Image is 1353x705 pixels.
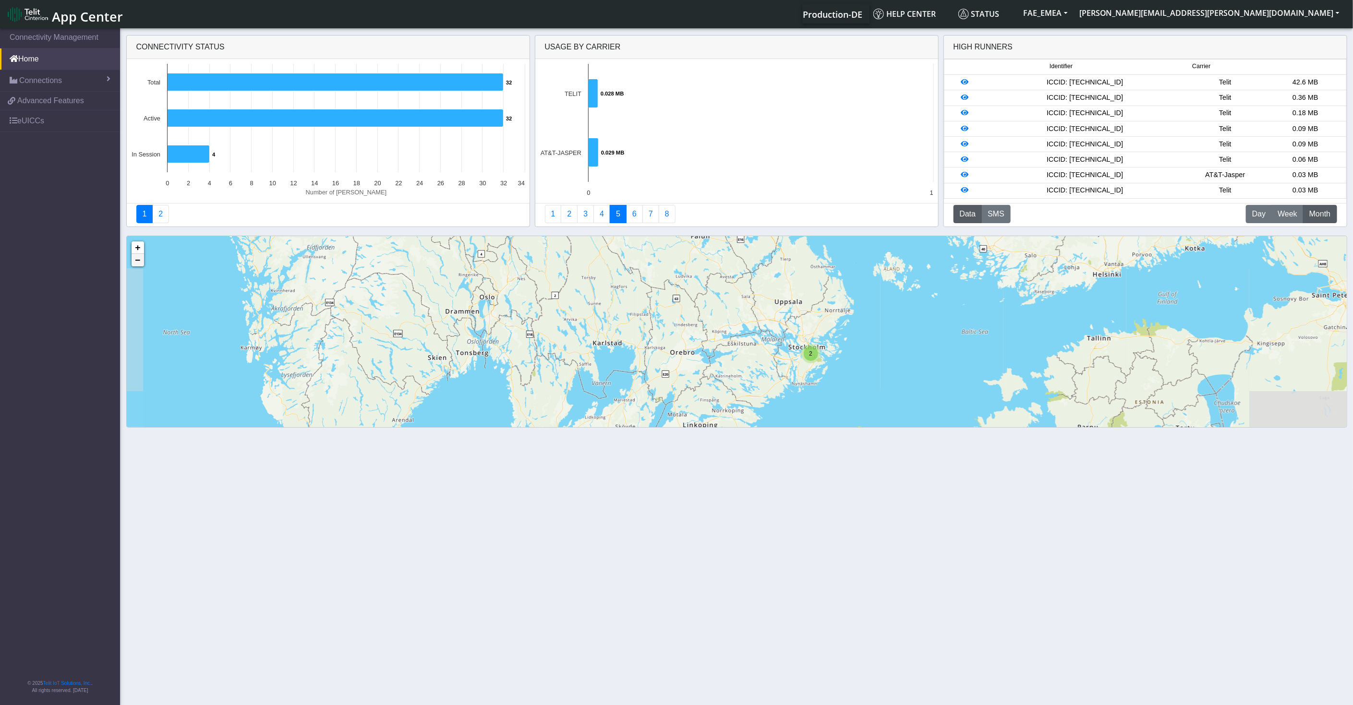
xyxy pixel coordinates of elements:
span: Identifier [1050,62,1073,71]
text: 4 [207,179,211,187]
text: 0 [587,189,590,196]
span: 2 [809,350,812,357]
div: ICCID: [TECHNICAL_ID] [985,108,1185,119]
text: 12 [290,179,297,187]
text: 20 [374,179,381,187]
div: Usage by Carrier [535,36,938,59]
span: Month [1309,208,1330,220]
text: TELIT [565,90,581,97]
button: SMS [981,205,1011,223]
text: 6 [229,179,232,187]
span: Help center [873,9,936,19]
text: 22 [395,179,402,187]
div: 0.06 MB [1266,155,1346,165]
text: 0.028 MB [601,91,624,96]
a: Usage by Carrier [610,205,627,223]
div: High Runners [954,41,1013,53]
div: ICCID: [TECHNICAL_ID] [985,155,1185,165]
a: Connections By Carrier [593,205,610,223]
text: 4 [212,152,216,157]
a: Telit IoT Solutions, Inc. [43,681,91,686]
div: Telit [1185,124,1266,134]
span: Production-DE [803,9,862,20]
span: Day [1252,208,1266,220]
button: FAE_EMEA [1018,4,1074,22]
div: ICCID: [TECHNICAL_ID] [985,185,1185,196]
span: Connections [19,75,62,86]
div: Telit [1185,77,1266,88]
div: 0.36 MB [1266,93,1346,103]
div: Telit [1185,185,1266,196]
a: Usage per Country [577,205,594,223]
a: App Center [8,4,121,24]
a: Connections By Country [545,205,562,223]
text: AT&T-JASPER [540,149,581,156]
text: In Session [132,151,160,158]
div: 0.03 MB [1266,170,1346,180]
a: Connectivity status [136,205,153,223]
text: 34 [518,179,524,187]
div: Telit [1185,108,1266,119]
img: logo-telit-cinterion-gw-new.png [8,7,48,22]
a: 14 Days Trend [626,205,643,223]
text: 32 [506,80,512,85]
div: 0.09 MB [1266,139,1346,150]
text: 24 [416,179,423,187]
text: 0 [166,179,169,187]
nav: Summary paging [136,205,520,223]
span: App Center [52,8,123,25]
text: 1 [930,189,933,196]
text: 18 [353,179,360,187]
span: Week [1278,208,1297,220]
a: Zero Session [642,205,659,223]
text: 14 [311,179,318,187]
a: Your current platform instance [802,4,862,24]
div: 0.18 MB [1266,108,1346,119]
text: 10 [269,179,276,187]
div: 42.6 MB [1266,77,1346,88]
div: Connectivity status [127,36,530,59]
a: Help center [870,4,954,24]
text: 2 [187,179,190,187]
button: [PERSON_NAME][EMAIL_ADDRESS][PERSON_NAME][DOMAIN_NAME] [1074,4,1345,22]
div: 0.09 MB [1266,124,1346,134]
span: Status [958,9,1000,19]
text: 32 [500,179,507,187]
div: Telit [1185,139,1266,150]
div: ICCID: [TECHNICAL_ID] [985,170,1185,180]
span: Advanced Features [17,95,84,107]
text: 26 [437,179,444,187]
text: Active [144,115,160,122]
img: status.svg [958,9,969,19]
text: 28 [458,179,465,187]
text: 16 [332,179,339,187]
button: Week [1271,205,1304,223]
div: AT&T-Jasper [1185,170,1266,180]
a: Status [954,4,1018,24]
a: Not Connected for 30 days [659,205,676,223]
a: Carrier [561,205,578,223]
span: Carrier [1192,62,1210,71]
text: 30 [479,179,486,187]
a: Deployment status [152,205,169,223]
div: ICCID: [TECHNICAL_ID] [985,139,1185,150]
text: 8 [250,179,253,187]
nav: Summary paging [545,205,929,223]
div: Telit [1185,155,1266,165]
img: knowledge.svg [873,9,884,19]
div: ICCID: [TECHNICAL_ID] [985,77,1185,88]
div: 0.03 MB [1266,185,1346,196]
text: Number of [PERSON_NAME] [305,189,387,196]
text: 32 [506,116,512,121]
text: 0.029 MB [601,150,625,155]
div: ICCID: [TECHNICAL_ID] [985,93,1185,103]
a: Zoom in [132,241,144,254]
div: Telit [1185,93,1266,103]
button: Data [954,205,982,223]
text: Total [147,79,160,86]
a: Zoom out [132,254,144,266]
div: ICCID: [TECHNICAL_ID] [985,124,1185,134]
button: Month [1303,205,1337,223]
button: Day [1246,205,1272,223]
